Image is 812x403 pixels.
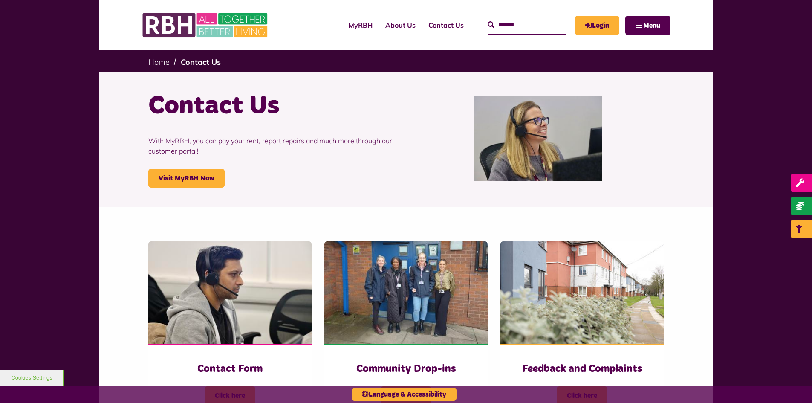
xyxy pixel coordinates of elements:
[165,362,295,376] h3: Contact Form
[774,365,812,403] iframe: Netcall Web Assistant for live chat
[379,14,422,37] a: About Us
[341,362,471,376] h3: Community Drop-ins
[625,16,670,35] button: Navigation
[342,14,379,37] a: MyRBH
[474,96,602,181] img: Contact Centre February 2024 (1)
[352,388,457,401] button: Language & Accessibility
[422,14,470,37] a: Contact Us
[148,57,170,67] a: Home
[148,169,225,188] a: Visit MyRBH Now
[142,9,270,42] img: RBH
[148,90,400,123] h1: Contact Us
[324,241,488,344] img: Heywood Drop In 2024
[148,241,312,344] img: Contact Centre February 2024 (4)
[575,16,619,35] a: MyRBH
[643,22,660,29] span: Menu
[517,362,647,376] h3: Feedback and Complaints
[181,57,221,67] a: Contact Us
[148,123,400,169] p: With MyRBH, you can pay your rent, report repairs and much more through our customer portal!
[500,241,664,344] img: SAZMEDIA RBH 22FEB24 97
